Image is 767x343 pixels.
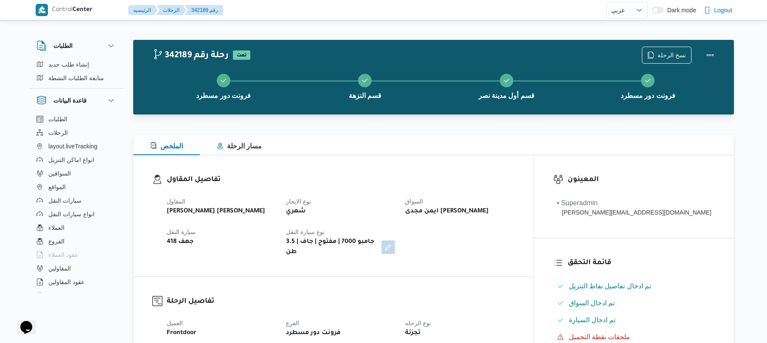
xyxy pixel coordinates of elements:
span: الملخص [150,142,183,150]
button: العملاء [33,221,120,234]
button: متابعة الطلبات النشطة [33,71,120,85]
b: Frontdoor [167,328,196,338]
button: الرحلات [33,126,120,139]
div: الطلبات [30,58,123,88]
h3: المعينون [568,174,715,186]
button: انواع اماكن التنزيل [33,153,120,167]
b: [PERSON_NAME] [PERSON_NAME] [167,206,265,217]
span: متابعة الطلبات النشطة [48,73,104,83]
button: layout.liveTracking [33,139,120,153]
span: قسم أول مدينة نصر [479,91,535,101]
span: تمت [233,50,250,60]
svg: Step 2 is complete [361,77,368,84]
button: نسخ الرحلة [642,47,691,64]
span: إنشاء طلب جديد [48,59,89,70]
span: مسار الرحلة [217,142,262,150]
span: Logout [714,5,732,15]
button: فرونت دور مسطرد [577,64,719,108]
span: نسخ الرحلة [658,50,686,60]
span: العميل [167,320,183,326]
span: تم ادخال تفاصيل نفاط التنزيل [569,282,652,290]
span: • Superadmin mohamed.nabil@illa.com.eg [557,198,711,217]
div: • Superadmin [557,198,711,208]
span: عقود العملاء [48,250,78,260]
button: تم ادخال السواق [554,296,715,310]
span: سيارات النقل [48,195,81,206]
button: الفروع [33,234,120,248]
button: إنشاء طلب جديد [33,58,120,71]
span: الفروع [48,236,64,246]
span: نوع الرحله [405,320,431,326]
b: جهف 418 [167,237,193,247]
h3: تفاصيل المقاول [167,174,515,186]
span: الرحلات [48,128,68,138]
button: الطلبات [33,112,120,126]
button: قسم النزهة [294,64,436,108]
span: نوع الايجار [286,198,311,205]
button: Logout [700,2,736,19]
iframe: chat widget [8,309,36,335]
span: الطلبات [48,114,67,124]
button: انواع سيارات النقل [33,207,120,221]
button: قسم أول مدينة نصر [436,64,577,108]
b: فرونت دور مسطرد [286,328,341,338]
button: فرونت دور مسطرد [153,64,294,108]
span: تم ادخال السواق [569,299,615,307]
span: Dark mode [664,7,696,14]
button: تم ادخال السيارة [554,313,715,327]
div: قاعدة البيانات [30,112,123,296]
button: 342189 رقم [185,5,223,15]
h2: 342189 رحلة رقم [153,50,229,61]
span: سيارة النقل [167,229,196,235]
svg: Step 3 is complete [503,77,510,84]
button: المقاولين [33,262,120,275]
button: عقود العملاء [33,248,120,262]
span: فرونت دور مسطرد [621,91,675,101]
button: الرحلات [156,5,186,15]
button: اجهزة التليفون [33,289,120,302]
span: انواع سيارات النقل [48,209,95,219]
h3: الطلبات [53,41,73,51]
button: الطلبات [36,41,116,51]
button: الرئيسيه [128,5,158,15]
span: المقاول [167,198,185,205]
span: عقود المقاولين [48,277,84,287]
button: عقود المقاولين [33,275,120,289]
span: نوع سيارة النقل [286,229,325,235]
svg: Step 1 is complete [220,77,227,84]
b: تجزئة [405,328,421,338]
h3: قائمة التحقق [568,257,715,269]
button: Actions [702,47,719,64]
span: الفرع [286,320,299,326]
span: تم ادخال السيارة [569,316,616,323]
span: قسم النزهة [349,91,381,101]
span: السواق [405,198,423,205]
button: تم ادخال تفاصيل نفاط التنزيل [554,279,715,293]
span: ملحقات نقطة التحميل [569,332,630,342]
span: المواقع [48,182,66,192]
b: Center [73,7,92,14]
span: ملحقات نقطة التحميل [569,333,630,340]
b: ايمن مجدى [PERSON_NAME] [405,206,489,217]
b: جامبو 7000 | مفتوح | جاف | 3.5 طن [286,237,375,257]
b: شهري [286,206,306,217]
h3: قاعدة البيانات [53,95,87,106]
span: السواقين [48,168,71,178]
span: المقاولين [48,263,71,273]
span: layout.liveTracking [48,141,97,151]
span: العملاء [48,223,64,233]
span: فرونت دور مسطرد [196,91,251,101]
span: انواع اماكن التنزيل [48,155,94,165]
svg: Step 4 is complete [644,77,651,84]
span: تم ادخال السيارة [569,315,616,325]
img: X8yXhbKr1z7QwAAAABJRU5ErkJggg== [36,4,48,16]
span: اجهزة التليفون [48,290,84,301]
span: تم ادخال تفاصيل نفاط التنزيل [569,281,652,291]
b: تمت [237,53,246,58]
button: قاعدة البيانات [36,95,116,106]
button: المواقع [33,180,120,194]
button: السواقين [33,167,120,180]
button: سيارات النقل [33,194,120,207]
h3: تفاصيل الرحلة [167,296,515,307]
